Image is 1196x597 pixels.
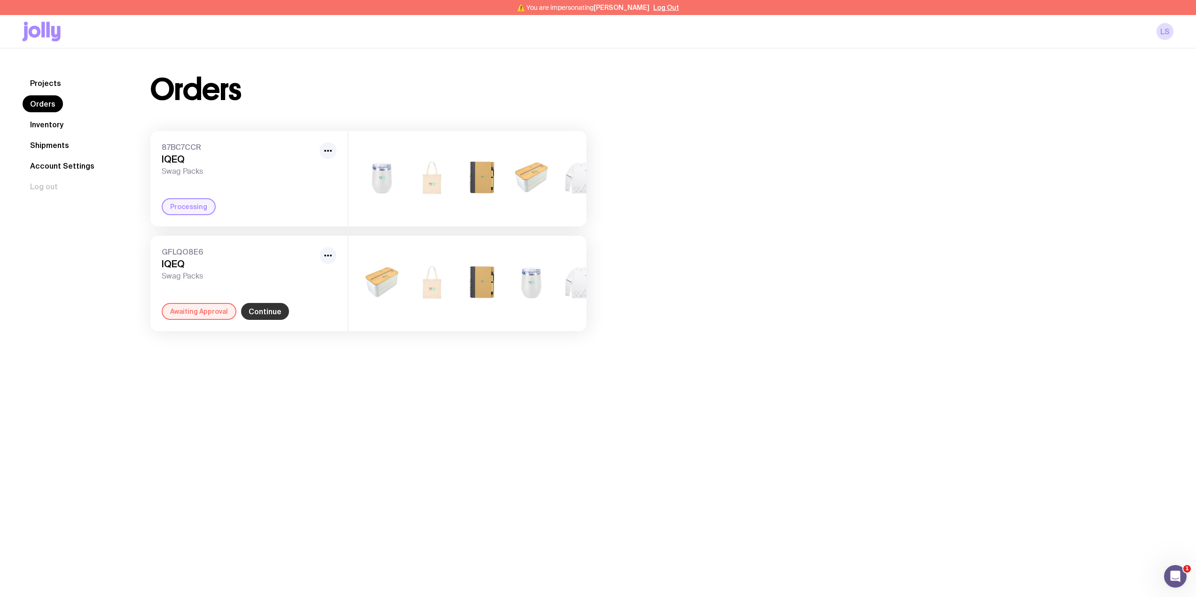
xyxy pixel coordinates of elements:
[162,271,316,281] span: Swag Packs
[162,198,216,215] div: Processing
[162,142,316,152] span: 87BC7CCR
[162,258,316,270] h3: IQEQ
[23,157,102,174] a: Account Settings
[23,95,63,112] a: Orders
[162,247,316,256] span: GFLQO8E6
[241,303,289,320] a: Continue
[23,178,65,195] button: Log out
[594,4,649,11] span: [PERSON_NAME]
[23,75,69,92] a: Projects
[162,154,316,165] h3: IQEQ
[517,4,649,11] span: ⚠️ You are impersonating
[23,137,77,154] a: Shipments
[23,116,71,133] a: Inventory
[150,75,241,105] h1: Orders
[162,167,316,176] span: Swag Packs
[653,4,679,11] button: Log Out
[1183,565,1191,573] span: 1
[162,303,236,320] div: Awaiting Approval
[1157,23,1173,40] a: LS
[1164,565,1187,588] iframe: Intercom live chat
